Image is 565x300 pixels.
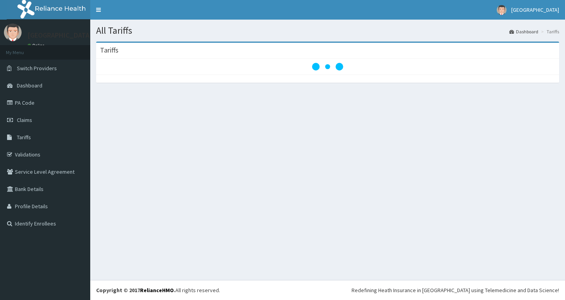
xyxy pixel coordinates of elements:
[96,25,559,36] h1: All Tariffs
[511,6,559,13] span: [GEOGRAPHIC_DATA]
[27,43,46,48] a: Online
[352,286,559,294] div: Redefining Heath Insurance in [GEOGRAPHIC_DATA] using Telemedicine and Data Science!
[90,280,565,300] footer: All rights reserved.
[140,287,174,294] a: RelianceHMO
[4,24,22,41] img: User Image
[27,32,92,39] p: [GEOGRAPHIC_DATA]
[100,47,118,54] h3: Tariffs
[17,134,31,141] span: Tariffs
[96,287,175,294] strong: Copyright © 2017 .
[509,28,538,35] a: Dashboard
[17,82,42,89] span: Dashboard
[312,51,343,82] svg: audio-loading
[17,116,32,124] span: Claims
[539,28,559,35] li: Tariffs
[497,5,507,15] img: User Image
[17,65,57,72] span: Switch Providers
